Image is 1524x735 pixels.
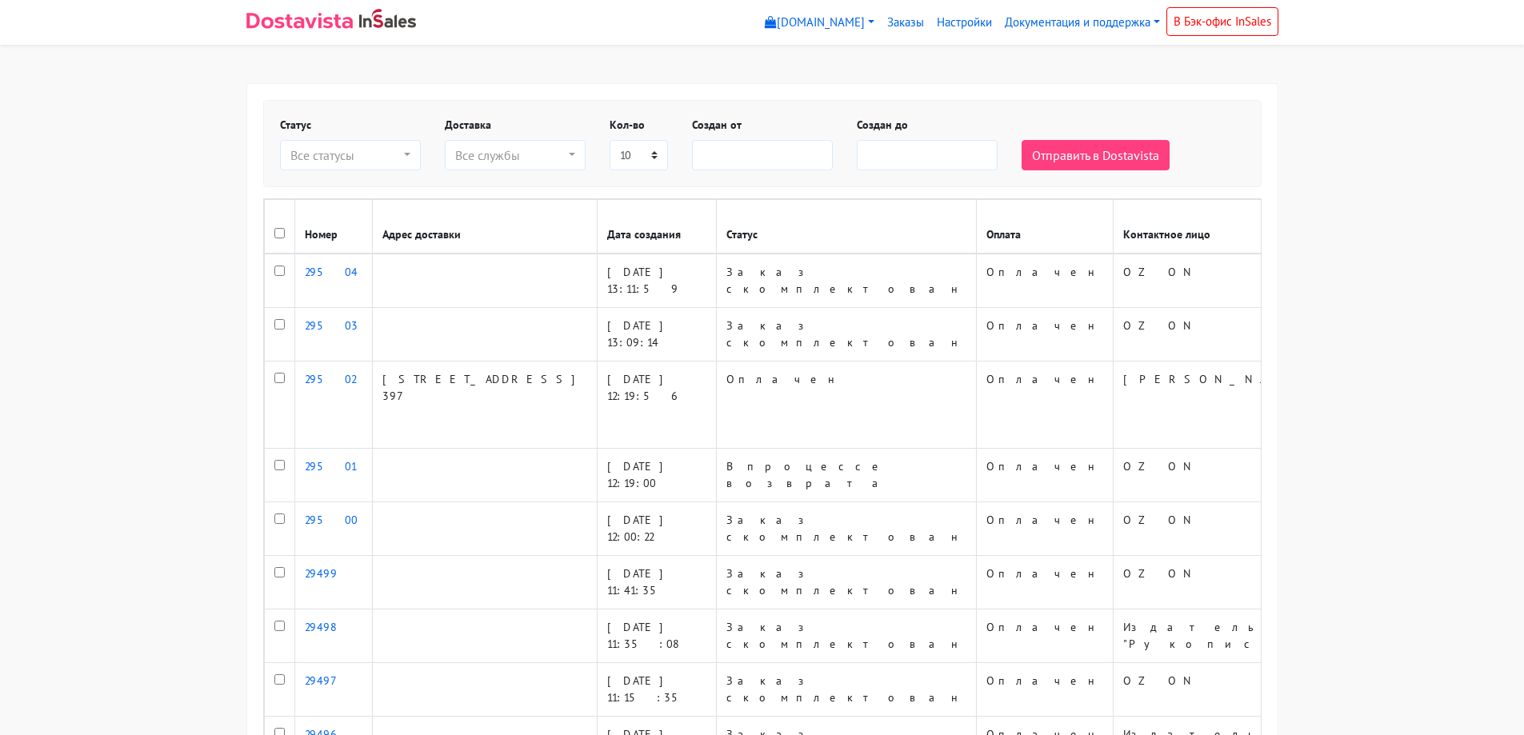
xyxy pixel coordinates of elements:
[1113,663,1354,717] td: OZON
[976,502,1113,556] td: Оплачен
[597,502,716,556] td: [DATE] 12:00:22
[976,308,1113,362] td: Оплачен
[305,513,358,527] a: 29500
[597,362,716,449] td: [DATE] 12:19:56
[280,140,421,170] button: Все статусы
[455,146,566,165] div: Все службы
[881,7,930,38] a: Заказы
[1113,609,1354,663] td: Издательство "Рукопись" ОЗОН
[305,620,337,634] a: 29498
[597,200,716,254] th: Дата создания
[716,254,976,308] td: Заказ скомплектован
[976,200,1113,254] th: Оплата
[930,7,998,38] a: Настройки
[1113,200,1354,254] th: Контактное лицо
[1166,7,1278,36] a: В Бэк-офис InSales
[305,459,356,473] a: 29501
[305,318,358,333] a: 29503
[976,556,1113,609] td: Оплачен
[445,140,586,170] button: Все службы
[716,502,976,556] td: Заказ скомплектован
[290,146,401,165] div: Все статусы
[1113,449,1354,502] td: OZON
[857,117,908,134] label: Создан до
[1113,556,1354,609] td: OZON
[976,449,1113,502] td: Оплачен
[372,362,597,449] td: [STREET_ADDRESS] 397
[716,200,976,254] th: Статус
[305,372,356,386] a: 29502
[305,566,338,581] a: 29499
[716,609,976,663] td: Заказ скомплектован
[359,9,417,28] img: InSales
[976,254,1113,308] td: Оплачен
[280,117,311,134] label: Статус
[976,609,1113,663] td: Оплачен
[597,254,716,308] td: [DATE] 13:11:59
[597,449,716,502] td: [DATE] 12:19:00
[716,556,976,609] td: Заказ скомплектован
[976,362,1113,449] td: Оплачен
[1113,362,1354,449] td: [PERSON_NAME]
[1022,140,1170,170] button: Отправить в Dostavista
[692,117,742,134] label: Создан от
[445,117,491,134] label: Доставка
[246,13,353,29] img: Dostavista - срочная курьерская служба доставки
[597,308,716,362] td: [DATE] 13:09:14
[758,7,881,38] a: [DOMAIN_NAME]
[1113,254,1354,308] td: OZON
[998,7,1166,38] a: Документация и поддержка
[305,265,358,279] a: 29504
[716,663,976,717] td: Заказ скомплектован
[294,200,372,254] th: Номер
[597,663,716,717] td: [DATE] 11:15:35
[610,117,645,134] label: Кол-во
[716,308,976,362] td: Заказ скомплектован
[716,449,976,502] td: В процессе возврата
[1113,502,1354,556] td: OZON
[305,673,351,688] a: 29497
[716,362,976,449] td: Оплачен
[976,663,1113,717] td: Оплачен
[372,200,597,254] th: Адрес доставки
[597,556,716,609] td: [DATE] 11:41:35
[1113,308,1354,362] td: OZON
[597,609,716,663] td: [DATE] 11:35:08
